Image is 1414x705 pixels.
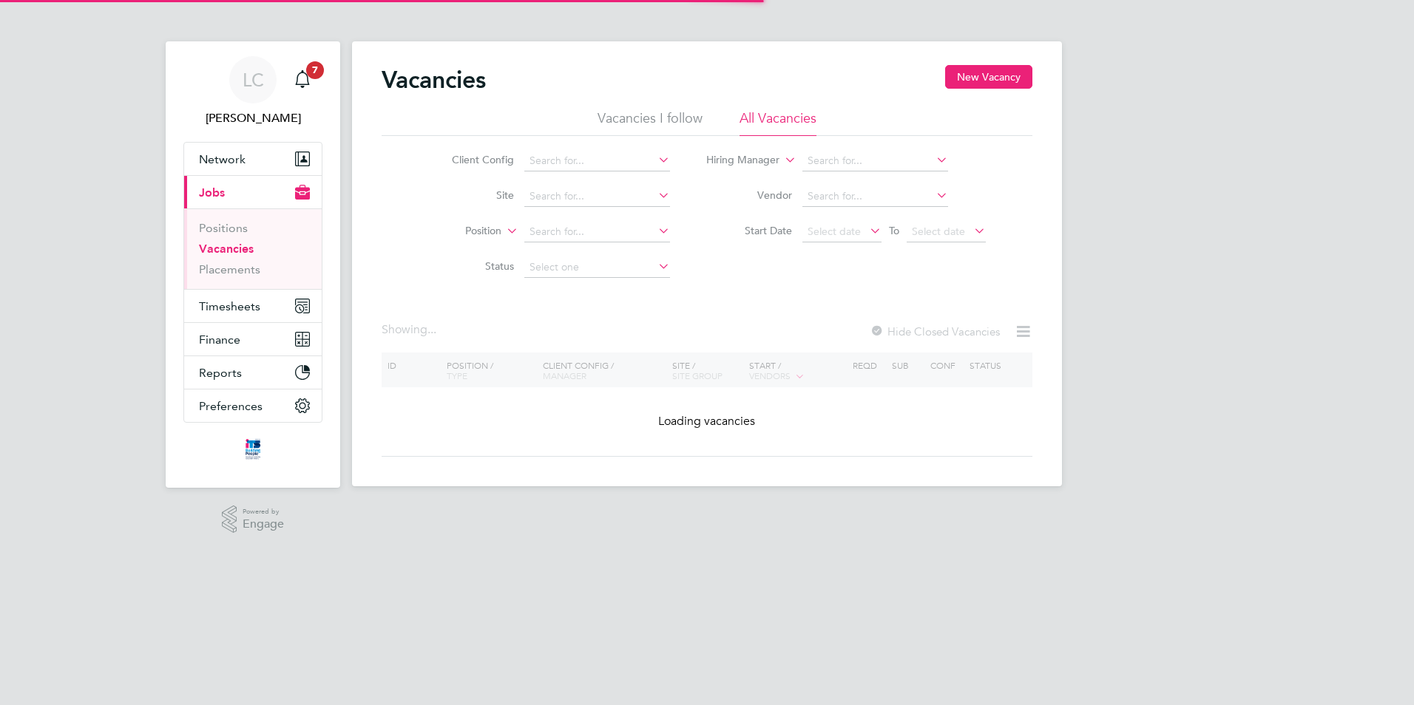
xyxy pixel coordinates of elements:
[427,322,436,337] span: ...
[184,323,322,355] button: Finance
[429,153,514,166] label: Client Config
[802,151,948,171] input: Search for...
[199,152,246,166] span: Network
[183,109,322,127] span: Louis Crawford
[740,109,816,136] li: All Vacancies
[243,518,284,531] span: Engage
[429,259,514,273] label: Status
[945,65,1032,89] button: New Vacancy
[306,61,324,79] span: 7
[382,322,439,338] div: Showing
[199,399,263,413] span: Preferences
[802,186,948,207] input: Search for...
[199,366,242,380] span: Reports
[184,356,322,389] button: Reports
[694,153,779,168] label: Hiring Manager
[184,208,322,289] div: Jobs
[524,151,670,171] input: Search for...
[524,186,670,207] input: Search for...
[870,324,1000,338] label: Hide Closed Vacancies
[199,333,240,347] span: Finance
[884,221,904,240] span: To
[222,505,285,534] a: Powered byEngage
[184,176,322,208] button: Jobs
[416,224,501,239] label: Position
[429,188,514,202] label: Site
[243,70,264,89] span: LC
[199,299,260,313] span: Timesheets
[184,290,322,322] button: Timesheets
[808,225,861,238] span: Select date
[524,257,670,278] input: Select one
[199,242,254,256] a: Vacancies
[707,188,792,202] label: Vendor
[183,437,322,461] a: Go to home page
[382,65,486,95] h2: Vacancies
[184,389,322,422] button: Preferences
[524,222,670,242] input: Search for...
[243,505,284,518] span: Powered by
[166,41,340,488] nav: Main navigation
[288,56,317,103] a: 7
[707,224,792,237] label: Start Date
[199,221,248,235] a: Positions
[598,109,703,136] li: Vacancies I follow
[183,56,322,127] a: LC[PERSON_NAME]
[243,437,263,461] img: itsconstruction-logo-retina.png
[199,262,260,276] a: Placements
[184,143,322,175] button: Network
[199,185,225,200] span: Jobs
[912,225,965,238] span: Select date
